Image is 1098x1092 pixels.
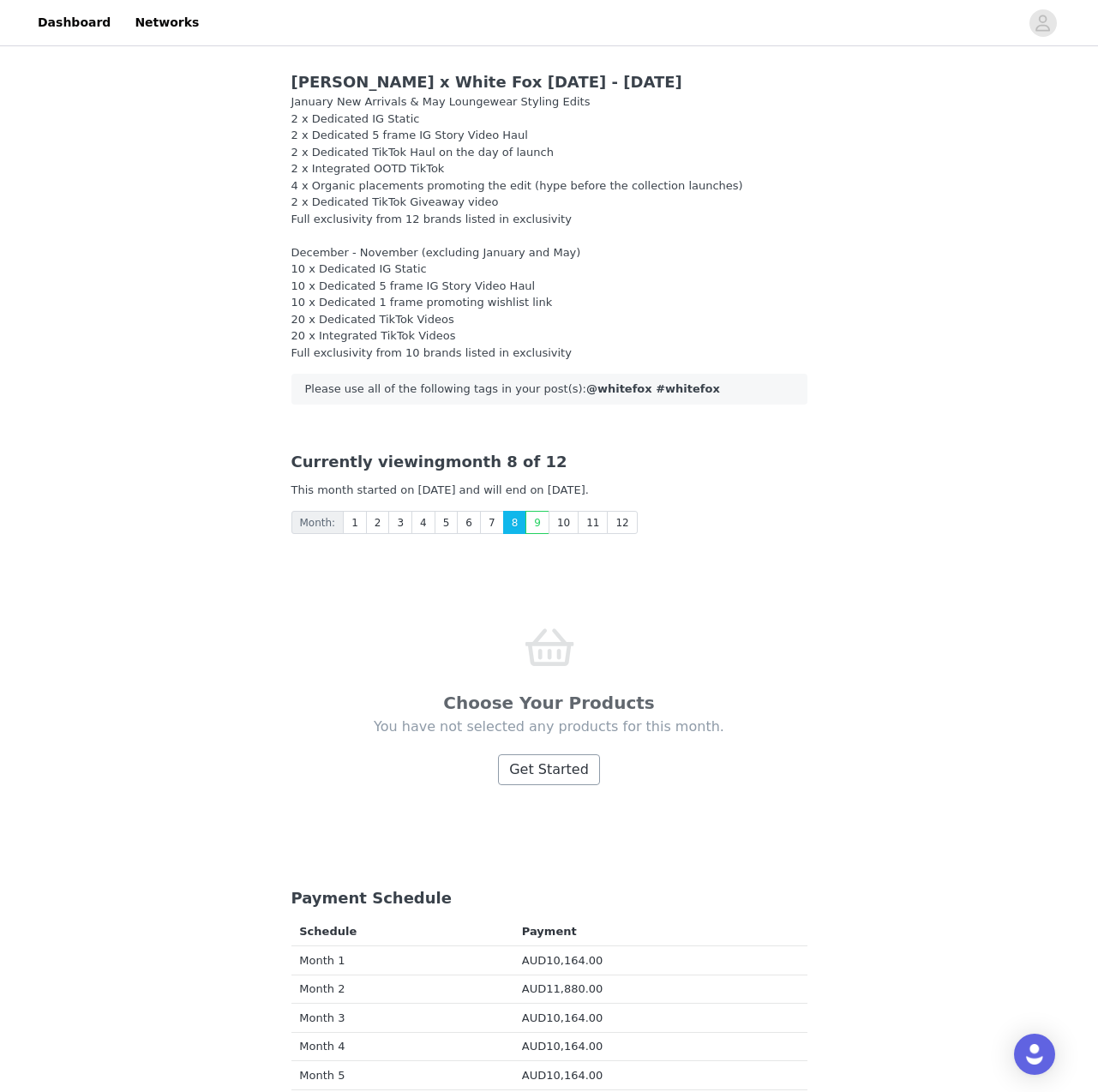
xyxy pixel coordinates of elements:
[291,1061,514,1090] td: Month 5
[326,717,773,784] div: You have not selected any products for this month.
[124,3,209,42] a: Networks
[291,483,589,496] span: This month started on [DATE] and will end on [DATE].
[291,886,807,909] div: Payment Schedule
[388,511,412,534] a: 3
[326,690,773,716] div: Choose Your Products
[411,511,435,534] a: 4
[291,1032,514,1061] td: Month 4
[522,982,603,995] span: AUD11,880.00
[291,374,807,405] div: Please use all of the following tags in your post(s):
[291,453,446,471] span: Currently viewing
[498,754,600,785] button: Get Started
[549,511,579,534] a: 10
[522,1011,603,1024] span: AUD10,164.00
[366,511,390,534] a: 2
[435,511,459,534] a: 5
[291,453,567,471] span: month 8 of 12
[1014,1034,1055,1075] div: Open Intercom Messenger
[522,1069,603,1082] span: AUD10,164.00
[291,93,807,361] div: January New Arrivals & May Loungewear Styling Edits 2 x Dedicated IG Static 2 x Dedicated 5 frame...
[607,511,637,534] a: 12
[513,918,807,946] th: Payment
[525,511,549,534] a: 9
[457,511,481,534] a: 6
[480,511,504,534] a: 7
[586,382,720,395] strong: @whitefox #whitefox
[343,511,367,534] a: 1
[522,954,603,967] span: AUD10,164.00
[1035,9,1051,37] div: avatar
[291,73,682,91] span: [PERSON_NAME] x White Fox [DATE] - [DATE]
[27,3,121,42] a: Dashboard
[291,1004,514,1033] td: Month 3
[578,511,608,534] a: 11
[291,946,514,975] td: Month 1
[291,918,514,946] th: Schedule
[291,975,514,1004] td: Month 2
[522,1040,603,1053] span: AUD10,164.00
[503,511,527,534] a: 8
